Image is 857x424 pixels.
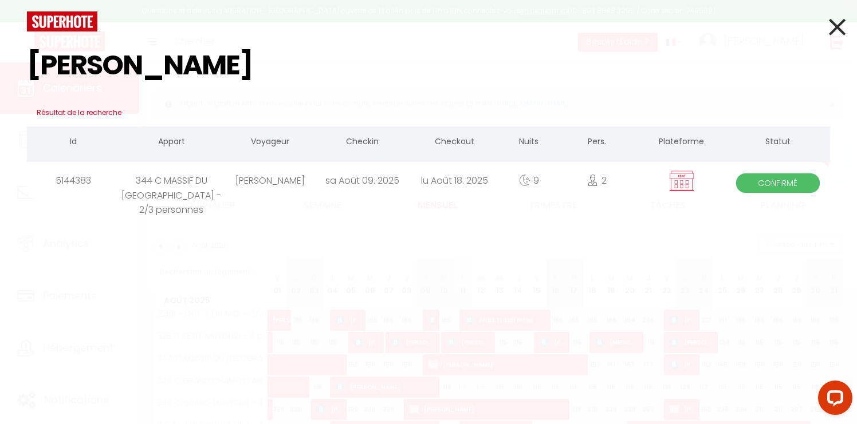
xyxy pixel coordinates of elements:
[223,126,316,159] th: Voyageur
[316,126,408,159] th: Checkin
[638,126,726,159] th: Plateforme
[119,162,223,199] div: 344 C MASSIF DU [GEOGRAPHIC_DATA] - 2/3 personnes
[223,162,316,199] div: [PERSON_NAME]
[557,162,637,199] div: 2
[809,376,857,424] iframe: LiveChat chat widget
[408,162,501,199] div: lu Août 18. 2025
[501,126,557,159] th: Nuits
[27,126,119,159] th: Id
[557,126,637,159] th: Pers.
[667,170,696,192] img: rent.png
[726,126,830,159] th: Statut
[408,126,501,159] th: Checkout
[736,173,820,193] span: Confirmé
[27,31,830,99] input: Tapez pour rechercher...
[316,162,408,199] div: sa Août 09. 2025
[119,126,223,159] th: Appart
[27,11,97,31] img: logo
[501,162,557,199] div: 9
[27,99,830,126] h3: Résultat de la recherche
[27,162,119,199] div: 5144383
